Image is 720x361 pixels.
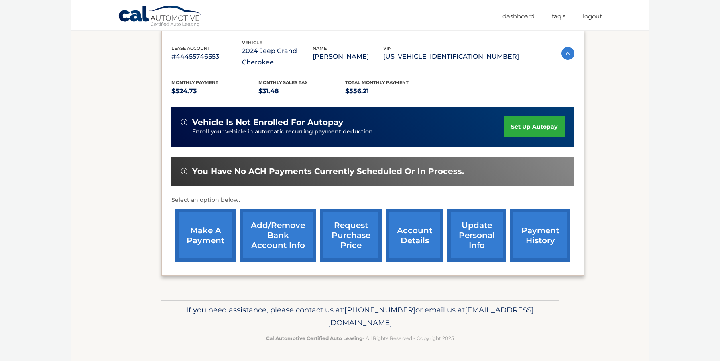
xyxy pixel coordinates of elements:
span: vehicle [242,40,262,45]
span: [PHONE_NUMBER] [344,305,415,314]
a: FAQ's [552,10,565,23]
p: Select an option below: [171,195,574,205]
span: Total Monthly Payment [345,80,409,85]
a: Dashboard [502,10,535,23]
img: alert-white.svg [181,119,187,125]
span: Monthly Payment [171,80,218,85]
p: [PERSON_NAME] [313,51,383,62]
p: - All Rights Reserved - Copyright 2025 [167,334,553,343]
span: lease account [171,45,210,51]
a: Cal Automotive [118,5,202,29]
span: vin [383,45,392,51]
p: [US_VEHICLE_IDENTIFICATION_NUMBER] [383,51,519,62]
span: Monthly sales Tax [258,80,308,85]
p: 2024 Jeep Grand Cherokee [242,45,313,68]
a: update personal info [447,209,506,262]
a: Add/Remove bank account info [240,209,316,262]
span: You have no ACH payments currently scheduled or in process. [192,166,464,176]
p: Enroll your vehicle in automatic recurring payment deduction. [192,127,504,136]
span: vehicle is not enrolled for autopay [192,117,343,127]
a: Logout [583,10,602,23]
a: account details [386,209,443,262]
p: $31.48 [258,86,346,97]
a: set up autopay [504,116,565,137]
a: request purchase price [320,209,382,262]
img: alert-white.svg [181,168,187,174]
p: $524.73 [171,86,258,97]
a: payment history [510,209,570,262]
img: accordion-active.svg [561,47,574,60]
strong: Cal Automotive Certified Auto Leasing [266,335,362,341]
p: $556.21 [345,86,432,97]
a: make a payment [175,209,236,262]
p: #44455746553 [171,51,242,62]
span: [EMAIL_ADDRESS][DOMAIN_NAME] [328,305,534,327]
p: If you need assistance, please contact us at: or email us at [167,304,553,329]
span: name [313,45,327,51]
